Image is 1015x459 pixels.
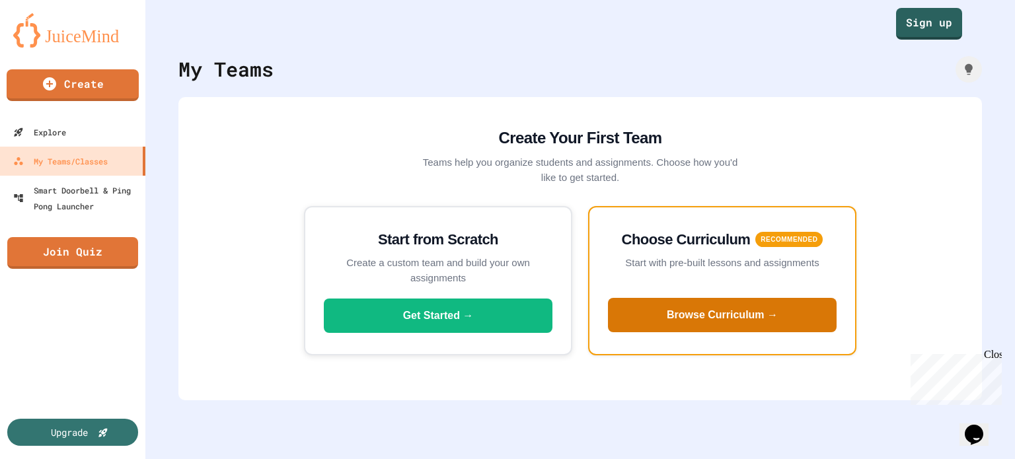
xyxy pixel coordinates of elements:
button: Browse Curriculum → [608,298,837,332]
a: Join Quiz [7,237,138,269]
span: RECOMMENDED [755,232,823,247]
p: Create a custom team and build your own assignments [324,256,552,285]
div: Smart Doorbell & Ping Pong Launcher [13,182,140,214]
div: Chat with us now!Close [5,5,91,84]
div: How it works [956,56,982,83]
p: Teams help you organize students and assignments. Choose how you'd like to get started. [422,155,739,185]
button: Get Started → [324,299,552,333]
h2: Create Your First Team [422,126,739,150]
a: Sign up [896,8,962,40]
iframe: chat widget [959,406,1002,446]
iframe: chat widget [905,349,1002,405]
h3: Choose Curriculum [622,229,751,250]
div: My Teams/Classes [13,153,108,169]
h3: Start from Scratch [324,229,552,250]
div: Explore [13,124,66,140]
div: Upgrade [51,425,88,439]
p: Start with pre-built lessons and assignments [608,256,837,271]
img: logo-orange.svg [13,13,132,48]
a: Create [7,69,139,101]
div: My Teams [178,54,274,84]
